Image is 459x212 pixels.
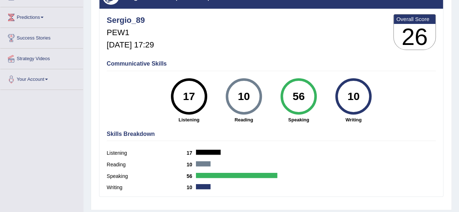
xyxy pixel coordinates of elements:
[107,131,436,137] h4: Skills Breakdown
[107,41,154,49] h5: [DATE] 17:29
[0,7,83,25] a: Predictions
[340,81,367,112] div: 10
[165,116,213,123] strong: Listening
[107,61,436,67] h4: Communicative Skills
[0,69,83,87] a: Your Account
[0,49,83,67] a: Strategy Videos
[187,150,196,156] b: 17
[230,81,257,112] div: 10
[330,116,377,123] strong: Writing
[285,81,312,112] div: 56
[220,116,267,123] strong: Reading
[107,172,187,180] label: Speaking
[187,162,196,167] b: 10
[107,184,187,191] label: Writing
[396,16,433,22] b: Overall Score
[187,184,196,190] b: 10
[187,173,196,179] b: 56
[0,28,83,46] a: Success Stories
[107,28,154,37] h5: PEW1
[107,16,154,25] h4: Sergio_89
[176,81,202,112] div: 17
[107,149,187,157] label: Listening
[107,161,187,169] label: Reading
[275,116,322,123] strong: Speaking
[394,24,435,50] h3: 26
